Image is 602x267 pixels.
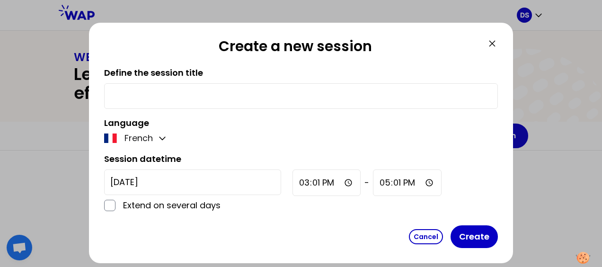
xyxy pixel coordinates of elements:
input: YYYY-M-D [104,169,281,195]
span: - [364,176,369,189]
h2: Create a new session [104,38,487,59]
label: Session datetime [104,153,181,165]
label: Define the session title [104,67,203,79]
button: Create [451,225,498,248]
p: French [124,132,153,145]
p: Extend on several days [123,199,281,212]
label: Language [104,117,149,129]
button: Cancel [409,229,443,244]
